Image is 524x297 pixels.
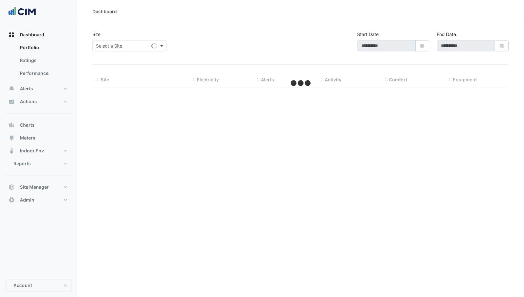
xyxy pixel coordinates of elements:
span: Indoor Env [20,148,44,154]
app-icon: Admin [8,197,15,203]
label: Site [92,31,100,38]
button: Site Manager [5,181,72,194]
button: Actions [5,95,72,108]
span: Admin [20,197,34,203]
app-icon: Charts [8,122,15,128]
button: Indoor Env [5,144,72,157]
span: Site [101,77,109,82]
span: Alerts [261,77,274,82]
span: Reports [13,160,31,167]
span: Electricity [197,77,219,82]
button: Admin [5,194,72,206]
img: Company Logo [8,5,37,18]
label: End Date [437,31,456,38]
span: Charts [20,122,35,128]
span: Dashboard [20,32,44,38]
app-icon: Actions [8,98,15,105]
div: Dashboard [92,8,117,15]
span: Alerts [20,85,33,92]
span: Equipment [453,77,477,82]
button: Dashboard [5,28,72,41]
button: Reports [5,157,72,170]
button: Account [5,279,72,292]
app-icon: Dashboard [8,32,15,38]
span: Account [13,282,32,289]
app-icon: Meters [8,135,15,141]
a: Portfolio [15,41,72,54]
span: Site Manager [20,184,49,190]
a: Performance [15,67,72,80]
button: Meters [5,131,72,144]
span: Meters [20,135,35,141]
a: Ratings [15,54,72,67]
span: Comfort [389,77,407,82]
button: Alerts [5,82,72,95]
label: Start Date [357,31,379,38]
app-icon: Site Manager [8,184,15,190]
app-icon: Alerts [8,85,15,92]
span: Activity [325,77,341,82]
app-icon: Indoor Env [8,148,15,154]
span: Actions [20,98,37,105]
div: Dashboard [5,41,72,82]
button: Charts [5,119,72,131]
